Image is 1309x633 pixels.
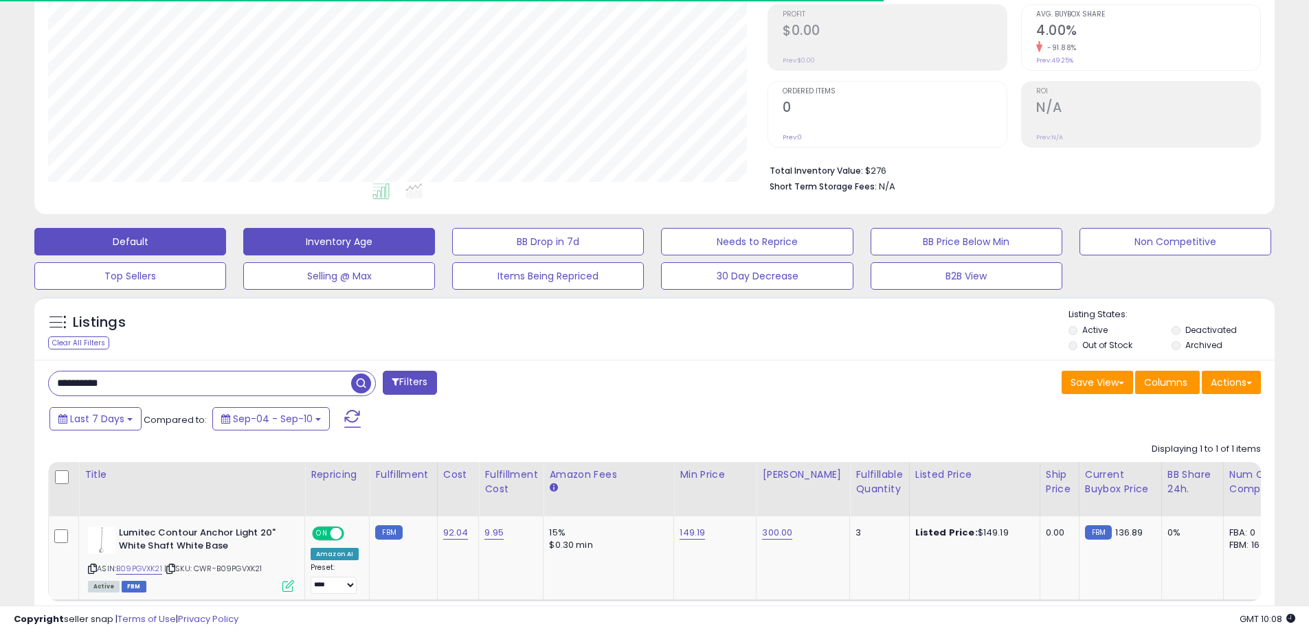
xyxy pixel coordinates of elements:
[144,413,207,426] span: Compared to:
[1185,324,1237,336] label: Deactivated
[122,581,146,592] span: FBM
[1036,11,1260,19] span: Avg. Buybox Share
[1069,308,1275,321] p: Listing States:
[783,11,1007,19] span: Profit
[871,228,1062,255] button: BB Price Below Min
[14,612,64,625] strong: Copyright
[1036,56,1073,65] small: Prev: 49.25%
[118,612,176,625] a: Terms of Use
[49,407,142,430] button: Last 7 Days
[1036,88,1260,95] span: ROI
[871,262,1062,290] button: B2B View
[233,412,313,426] span: Sep-04 - Sep-10
[313,528,331,540] span: ON
[164,563,262,574] span: | SKU: CWR-B09PGVXK21
[311,548,359,560] div: Amazon AI
[1229,539,1275,551] div: FBM: 16
[73,313,126,332] h5: Listings
[762,468,844,482] div: [PERSON_NAME]
[311,563,359,594] div: Preset:
[1229,468,1279,496] div: Num of Comp.
[549,482,557,494] small: Amazon Fees.
[88,581,120,592] span: All listings currently available for purchase on Amazon
[915,526,978,539] b: Listed Price:
[783,133,802,141] small: Prev: 0
[116,563,162,575] a: B09PGVXK21
[1046,527,1069,539] div: 0.00
[783,88,1007,95] span: Ordered Items
[1036,23,1260,41] h2: 4.00%
[88,527,115,554] img: 21peoSPCpOL._SL40_.jpg
[680,526,705,540] a: 149.19
[549,468,668,482] div: Amazon Fees
[1115,526,1143,539] span: 136.89
[484,468,537,496] div: Fulfillment Cost
[70,412,124,426] span: Last 7 Days
[484,526,504,540] a: 9.95
[1042,43,1077,53] small: -91.88%
[375,468,431,482] div: Fulfillment
[1185,339,1222,351] label: Archived
[178,612,238,625] a: Privacy Policy
[1079,228,1271,255] button: Non Competitive
[1082,324,1108,336] label: Active
[243,262,435,290] button: Selling @ Max
[88,527,294,590] div: ASIN:
[243,228,435,255] button: Inventory Age
[1144,376,1187,389] span: Columns
[119,527,286,555] b: Lumitec Contour Anchor Light 20" White Shaft White Base
[915,468,1034,482] div: Listed Price
[1229,527,1275,539] div: FBA: 0
[452,228,644,255] button: BB Drop in 7d
[1167,527,1213,539] div: 0%
[1062,371,1133,394] button: Save View
[762,526,792,540] a: 300.00
[1036,133,1063,141] small: Prev: N/A
[549,539,663,551] div: $0.30 min
[1167,468,1218,496] div: BB Share 24h.
[770,161,1251,178] li: $276
[661,228,853,255] button: Needs to Reprice
[48,336,109,349] div: Clear All Filters
[1036,100,1260,118] h2: N/A
[783,23,1007,41] h2: $0.00
[915,527,1029,539] div: $149.19
[212,407,330,430] button: Sep-04 - Sep-10
[443,468,473,482] div: Cost
[783,56,815,65] small: Prev: $0.00
[14,613,238,626] div: seller snap | |
[770,181,877,192] b: Short Term Storage Fees:
[680,468,750,482] div: Min Price
[1202,371,1261,394] button: Actions
[661,262,853,290] button: 30 Day Decrease
[770,165,863,176] b: Total Inventory Value:
[34,262,226,290] button: Top Sellers
[1085,525,1112,540] small: FBM
[34,228,226,255] button: Default
[1152,443,1261,456] div: Displaying 1 to 1 of 1 items
[1082,339,1132,351] label: Out of Stock
[783,100,1007,118] h2: 0
[1085,468,1156,496] div: Current Buybox Price
[443,526,469,540] a: 92.04
[452,262,644,290] button: Items Being Repriced
[375,525,402,540] small: FBM
[342,528,364,540] span: OFF
[311,468,363,482] div: Repricing
[879,180,895,193] span: N/A
[1135,371,1200,394] button: Columns
[549,527,663,539] div: 15%
[85,468,299,482] div: Title
[1240,612,1295,625] span: 2025-09-18 10:08 GMT
[855,527,898,539] div: 3
[855,468,903,496] div: Fulfillable Quantity
[1046,468,1073,496] div: Ship Price
[383,371,436,395] button: Filters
